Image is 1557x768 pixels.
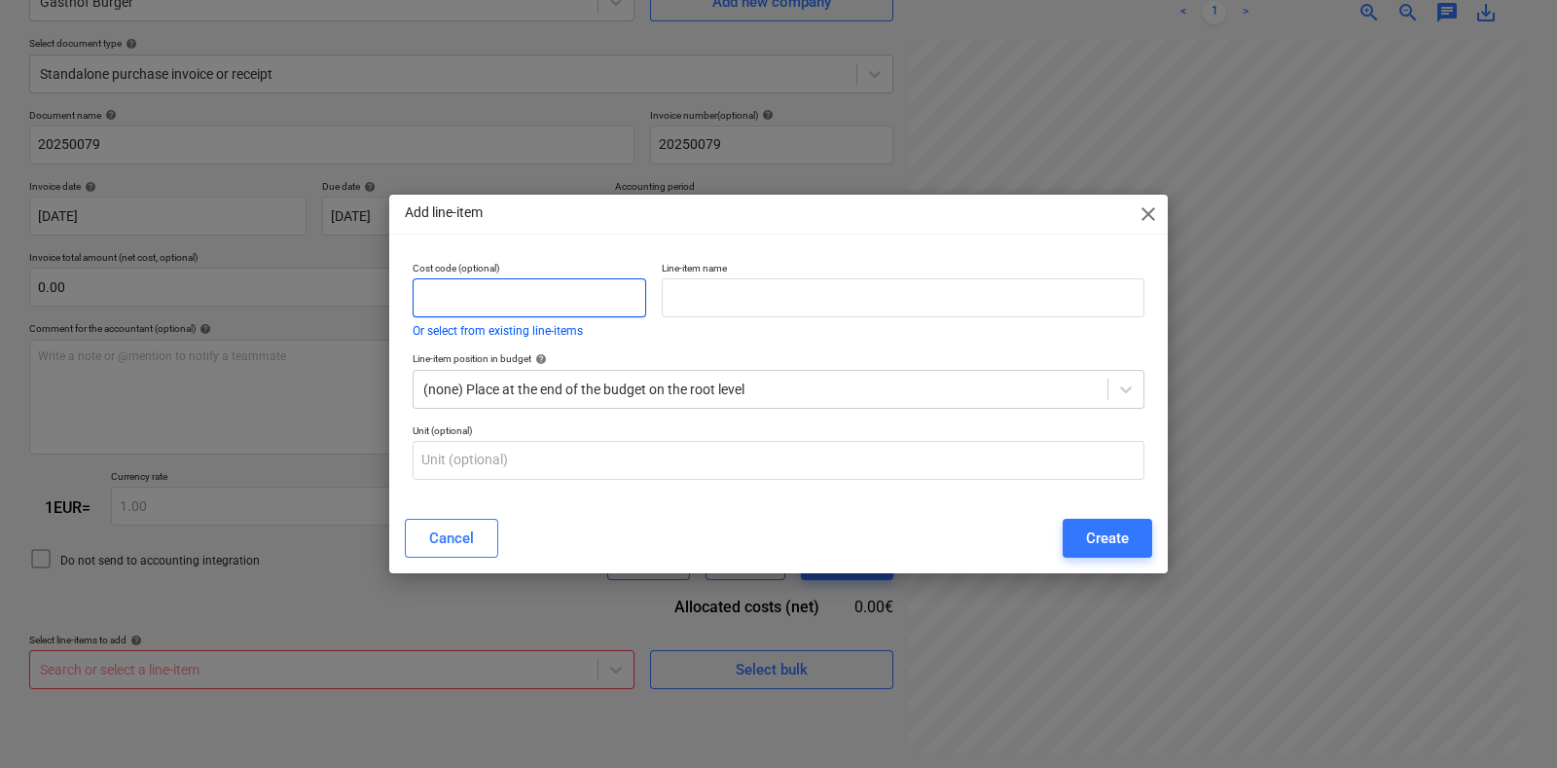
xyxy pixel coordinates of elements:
[405,202,483,223] p: Add line-item
[405,519,498,558] button: Cancel
[413,262,646,278] p: Cost code (optional)
[413,325,583,337] button: Or select from existing line-items
[429,526,474,551] div: Cancel
[413,441,1144,480] input: Unit (optional)
[662,262,1144,278] p: Line-item name
[1063,519,1152,558] button: Create
[1086,526,1129,551] div: Create
[413,352,1144,365] div: Line-item position in budget
[1460,675,1557,768] iframe: Chat Widget
[413,424,1144,441] p: Unit (optional)
[1137,202,1160,226] span: close
[531,353,547,365] span: help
